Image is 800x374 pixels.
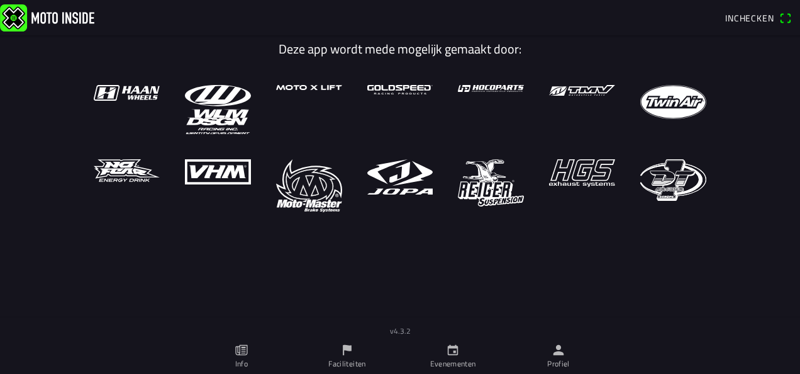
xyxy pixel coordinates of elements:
[719,7,797,28] a: Incheckenqr scanner
[446,343,460,357] ion-icon: calendar
[276,159,342,212] img: asset-10.svg
[328,358,365,370] ion-label: Faciliteiten
[276,85,342,90] img: asset-3.svg
[547,358,570,370] ion-label: Profiel
[458,159,524,207] img: asset-12.svg
[235,343,248,357] ion-icon: paper
[430,358,476,370] ion-label: Evenementen
[185,159,251,184] img: asset-9.svg
[390,325,411,337] sub: v4.3.2
[367,159,433,195] img: asset-11.svg
[549,159,615,188] img: asset-13.svg
[458,85,524,92] img: asset-5.svg
[640,85,706,119] img: asset-7.svg
[185,85,251,134] img: asset-2.svg
[367,85,433,94] img: asset-4.svg
[640,159,706,201] img: asset-14.svg
[94,85,160,101] img: asset-1.svg
[84,42,716,57] h1: Deze app wordt mede mogelijk gemaakt door:
[94,159,160,182] img: asset-8.svg
[725,11,774,25] span: Inchecken
[549,85,615,96] img: asset-6.svg
[552,343,565,357] ion-icon: person
[235,358,248,370] ion-label: Info
[340,343,354,357] ion-icon: flag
